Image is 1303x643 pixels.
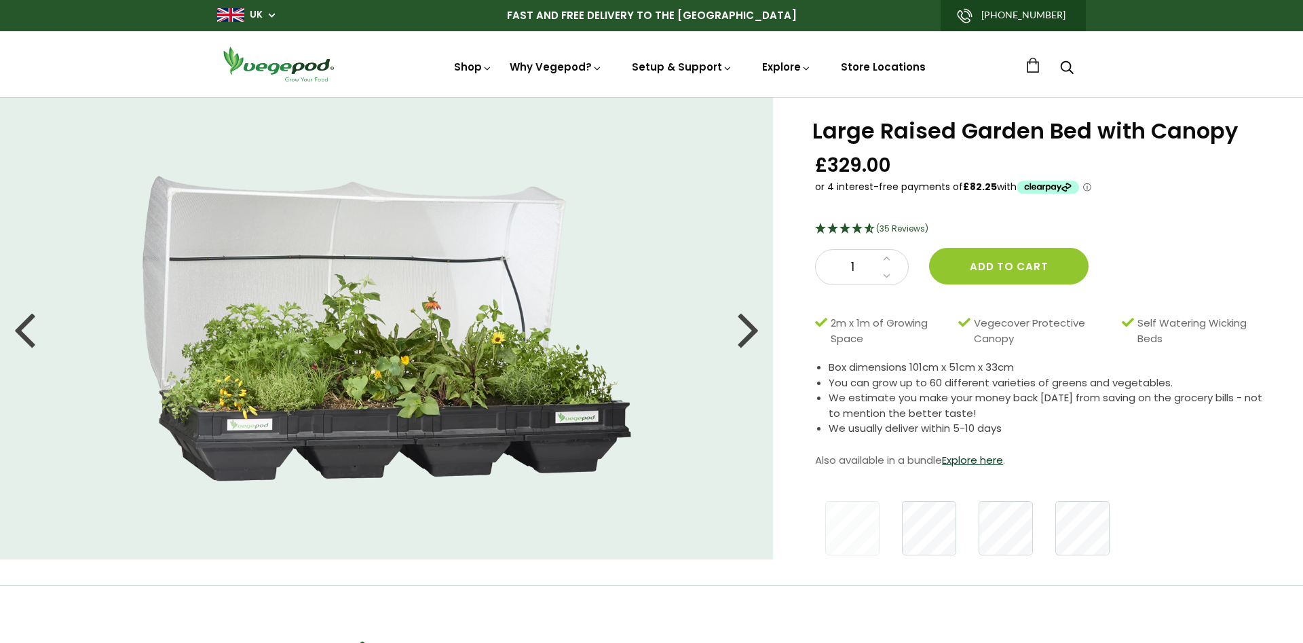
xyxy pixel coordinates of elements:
span: Vegecover Protective Canopy [974,316,1114,346]
span: 2m x 1m of Growing Space [831,316,951,346]
span: £329.00 [815,153,891,178]
span: (35 Reviews) [876,223,928,234]
img: gb_large.png [217,8,244,22]
a: Increase quantity by 1 [879,250,894,268]
div: 4.69 Stars - 35 Reviews [815,221,1269,238]
a: Why Vegepod? [510,60,602,74]
img: Large Raised Garden Bed with Canopy [143,176,632,481]
button: Add to cart [929,248,1089,284]
a: Explore [762,60,811,74]
a: Shop [454,60,492,74]
h1: Large Raised Garden Bed with Canopy [812,120,1269,142]
img: Vegepod [217,45,339,84]
a: Setup & Support [632,60,732,74]
a: Explore here [942,453,1003,467]
li: We usually deliver within 5-10 days [829,421,1269,437]
span: Self Watering Wicking Beds [1137,316,1262,346]
a: UK [250,8,263,22]
li: We estimate you make your money back [DATE] from saving on the grocery bills - not to mention the... [829,390,1269,421]
li: Box dimensions 101cm x 51cm x 33cm [829,360,1269,375]
span: 1 [829,259,875,276]
a: Search [1060,62,1074,76]
p: Also available in a bundle . [815,450,1269,471]
a: Store Locations [841,60,926,74]
a: Decrease quantity by 1 [879,268,894,285]
li: You can grow up to 60 different varieties of greens and vegetables. [829,375,1269,391]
